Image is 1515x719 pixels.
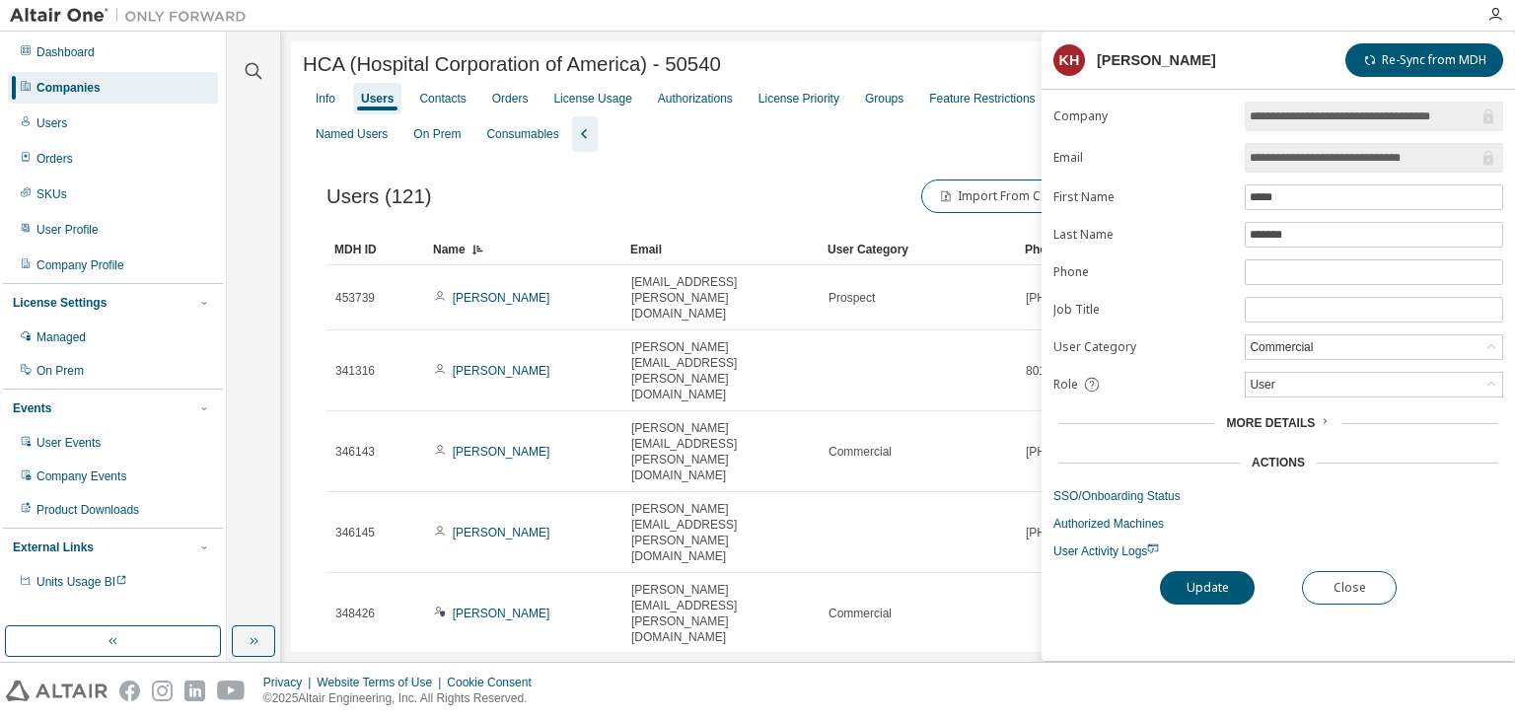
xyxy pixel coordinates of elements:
div: Users [361,91,394,107]
div: User [1246,373,1502,396]
span: 346143 [335,444,375,460]
div: Events [13,400,51,416]
div: Commercial [1246,335,1502,359]
div: Info [316,91,335,107]
span: 453739 [335,290,375,306]
div: Name [433,234,614,265]
div: Company Profile [36,257,124,273]
a: [PERSON_NAME] [453,291,550,305]
div: User Category [828,234,1009,265]
span: Units Usage BI [36,575,127,589]
span: Prospect [829,290,875,306]
span: [PERSON_NAME][EMAIL_ADDRESS][PERSON_NAME][DOMAIN_NAME] [631,420,811,483]
button: Re-Sync from MDH [1345,43,1503,77]
div: SKUs [36,186,67,202]
label: Email [1053,150,1233,166]
div: Orders [492,91,529,107]
div: On Prem [413,126,461,142]
div: Dashboard [36,44,95,60]
button: Import From CSV [921,180,1071,213]
span: Commercial [829,606,892,621]
label: Phone [1053,264,1233,280]
div: User Profile [36,222,99,238]
div: Contacts [419,91,466,107]
div: MDH ID [334,234,417,265]
div: Authorizations [658,91,733,107]
label: Last Name [1053,227,1233,243]
span: 341316 [335,363,375,379]
div: Named Users [316,126,388,142]
button: Close [1302,571,1397,605]
span: 348426 [335,606,375,621]
div: Managed [36,329,86,345]
img: linkedin.svg [184,681,205,701]
span: [PHONE_NUMBER] [1026,444,1132,460]
a: [PERSON_NAME] [453,364,550,378]
span: [PERSON_NAME][EMAIL_ADDRESS][PERSON_NAME][DOMAIN_NAME] [631,339,811,402]
div: Privacy [263,675,317,690]
div: User [1247,374,1277,395]
div: Groups [865,91,903,107]
div: External Links [13,539,94,555]
div: KH [1053,44,1085,76]
a: [PERSON_NAME] [453,607,550,620]
span: [PHONE_NUMBER] [1026,290,1132,306]
a: [PERSON_NAME] [453,526,550,539]
span: [EMAIL_ADDRESS][PERSON_NAME][DOMAIN_NAME] [631,274,811,322]
span: Role [1053,377,1078,393]
span: 346145 [335,525,375,540]
span: HCA (Hospital Corporation of America) - 50540 [303,53,721,76]
span: 801.714.6160 [1026,363,1098,379]
img: facebook.svg [119,681,140,701]
label: Job Title [1053,302,1233,318]
span: User Activity Logs [1053,544,1159,558]
span: [PERSON_NAME][EMAIL_ADDRESS][PERSON_NAME][DOMAIN_NAME] [631,582,811,645]
div: [PERSON_NAME] [1097,52,1216,68]
div: License Usage [553,91,631,107]
button: Update [1160,571,1255,605]
img: altair_logo.svg [6,681,108,701]
div: Actions [1252,455,1305,470]
a: [PERSON_NAME] [453,445,550,459]
label: First Name [1053,189,1233,205]
span: [PHONE_NUMBER] [1026,525,1132,540]
div: On Prem [36,363,84,379]
div: License Settings [13,295,107,311]
a: Authorized Machines [1053,516,1503,532]
div: Email [630,234,812,265]
p: © 2025 Altair Engineering, Inc. All Rights Reserved. [263,690,543,707]
div: Phone [1025,234,1144,265]
div: Companies [36,80,101,96]
img: instagram.svg [152,681,173,701]
div: Commercial [1247,336,1316,358]
label: Company [1053,108,1233,124]
div: Consumables [486,126,558,142]
div: Cookie Consent [447,675,542,690]
div: Feature Restrictions [929,91,1035,107]
span: [PERSON_NAME][EMAIL_ADDRESS][PERSON_NAME][DOMAIN_NAME] [631,501,811,564]
div: Orders [36,151,73,167]
div: Company Events [36,468,126,484]
span: More Details [1226,416,1315,430]
a: SSO/Onboarding Status [1053,488,1503,504]
img: Altair One [10,6,256,26]
div: Users [36,115,67,131]
label: User Category [1053,339,1233,355]
div: Product Downloads [36,502,139,518]
div: License Priority [758,91,839,107]
span: Commercial [829,444,892,460]
span: Users (121) [326,185,432,208]
div: User Events [36,435,101,451]
div: Website Terms of Use [317,675,447,690]
img: youtube.svg [217,681,246,701]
